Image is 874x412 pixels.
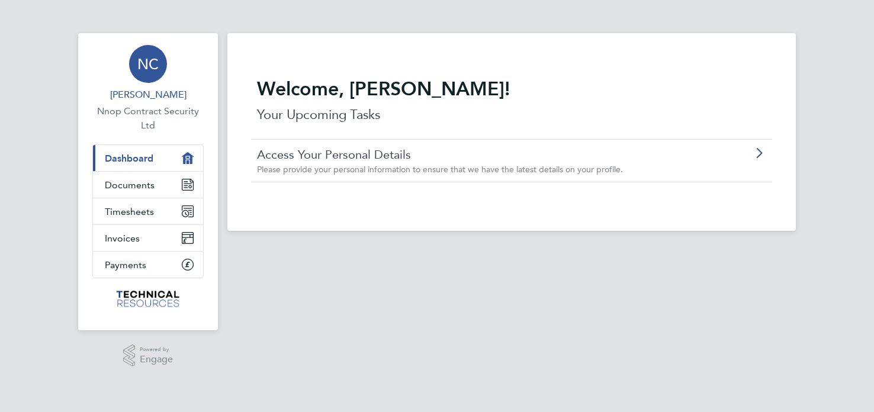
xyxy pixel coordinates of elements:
[140,345,173,355] span: Powered by
[105,206,154,217] span: Timesheets
[105,179,155,191] span: Documents
[137,56,159,72] span: NC
[93,225,203,251] a: Invoices
[93,172,203,198] a: Documents
[105,153,153,164] span: Dashboard
[105,259,146,271] span: Payments
[93,252,203,278] a: Payments
[257,105,766,124] p: Your Upcoming Tasks
[92,88,204,102] span: Neil Campbell
[257,147,699,162] a: Access Your Personal Details
[257,164,623,175] span: Please provide your personal information to ensure that we have the latest details on your profile.
[92,290,204,309] a: Go to home page
[93,145,203,171] a: Dashboard
[123,345,173,367] a: Powered byEngage
[115,290,182,309] img: technicalresources-logo-retina.png
[78,33,218,330] nav: Main navigation
[140,355,173,365] span: Engage
[92,45,204,102] a: NC[PERSON_NAME]
[92,104,204,133] a: Nnop Contract Security Ltd
[93,198,203,224] a: Timesheets
[105,233,140,244] span: Invoices
[257,77,766,101] h2: Welcome, [PERSON_NAME]!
